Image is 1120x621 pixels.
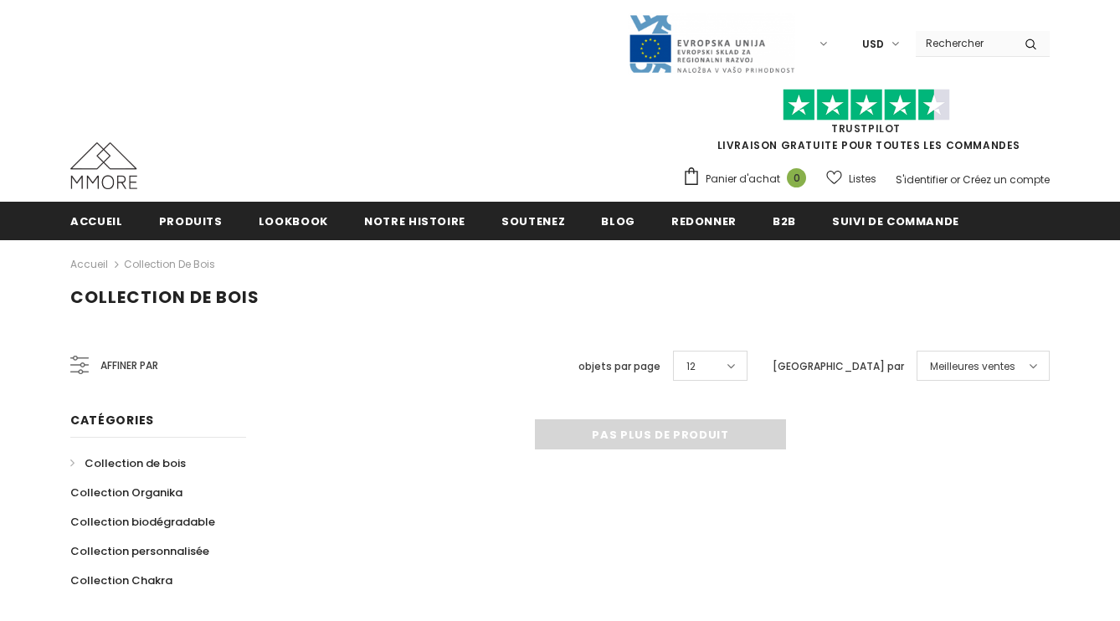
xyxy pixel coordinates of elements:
[159,202,223,239] a: Produits
[70,202,123,239] a: Accueil
[70,543,209,559] span: Collection personnalisée
[100,357,158,375] span: Affiner par
[578,358,660,375] label: objets par page
[70,514,215,530] span: Collection biodégradable
[159,213,223,229] span: Produits
[364,202,465,239] a: Notre histoire
[671,213,737,229] span: Redonner
[70,213,123,229] span: Accueil
[706,171,780,187] span: Panier d'achat
[682,96,1050,152] span: LIVRAISON GRATUITE POUR TOUTES LES COMMANDES
[70,412,154,429] span: Catégories
[628,36,795,50] a: Javni Razpis
[849,171,876,187] span: Listes
[671,202,737,239] a: Redonner
[364,213,465,229] span: Notre histoire
[862,36,884,53] span: USD
[601,202,635,239] a: Blog
[930,358,1015,375] span: Meilleures ventes
[70,254,108,275] a: Accueil
[601,213,635,229] span: Blog
[826,164,876,193] a: Listes
[259,213,328,229] span: Lookbook
[787,168,806,187] span: 0
[783,89,950,121] img: Faites confiance aux étoiles pilotes
[501,202,565,239] a: soutenez
[773,202,796,239] a: B2B
[70,285,259,309] span: Collection de bois
[773,358,904,375] label: [GEOGRAPHIC_DATA] par
[124,257,215,271] a: Collection de bois
[70,572,172,588] span: Collection Chakra
[70,142,137,189] img: Cas MMORE
[501,213,565,229] span: soutenez
[916,31,1012,55] input: Search Site
[832,202,959,239] a: Suivi de commande
[686,358,696,375] span: 12
[950,172,960,187] span: or
[70,478,182,507] a: Collection Organika
[896,172,948,187] a: S'identifier
[70,536,209,566] a: Collection personnalisée
[628,13,795,74] img: Javni Razpis
[70,566,172,595] a: Collection Chakra
[773,213,796,229] span: B2B
[832,213,959,229] span: Suivi de commande
[682,167,814,192] a: Panier d'achat 0
[85,455,186,471] span: Collection de bois
[259,202,328,239] a: Lookbook
[70,485,182,500] span: Collection Organika
[70,507,215,536] a: Collection biodégradable
[70,449,186,478] a: Collection de bois
[831,121,901,136] a: TrustPilot
[963,172,1050,187] a: Créez un compte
